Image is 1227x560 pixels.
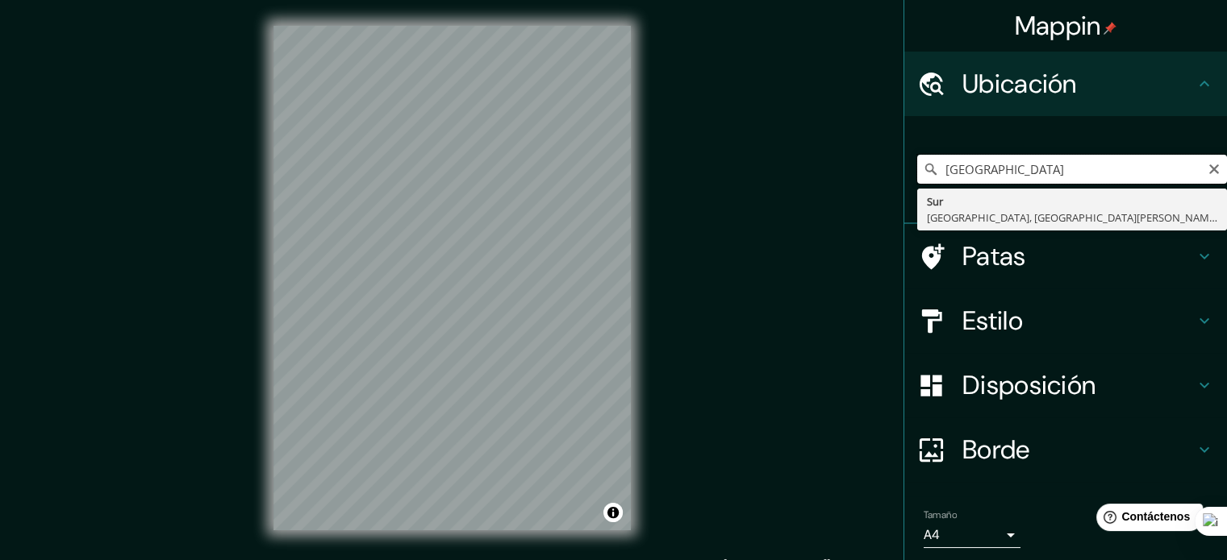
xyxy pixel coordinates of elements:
font: Tamaño [924,508,957,521]
font: Mappin [1015,9,1101,43]
img: pin-icon.png [1104,22,1116,35]
font: A4 [924,526,940,543]
div: Disposición [904,353,1227,417]
iframe: Lanzador de widgets de ayuda [1083,497,1209,542]
font: Estilo [962,304,1023,338]
div: A4 [924,522,1020,548]
div: Patas [904,224,1227,288]
font: Sur [927,194,943,209]
font: Patas [962,239,1026,273]
font: Borde [962,433,1030,467]
div: Ubicación [904,52,1227,116]
font: Ubicación [962,67,1077,101]
canvas: Mapa [273,26,631,530]
div: Estilo [904,288,1227,353]
div: Borde [904,417,1227,482]
font: Disposición [962,368,1096,402]
input: Elige tu ciudad o zona [917,155,1227,184]
button: Activar o desactivar atribución [603,503,623,522]
button: Claro [1208,160,1221,176]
